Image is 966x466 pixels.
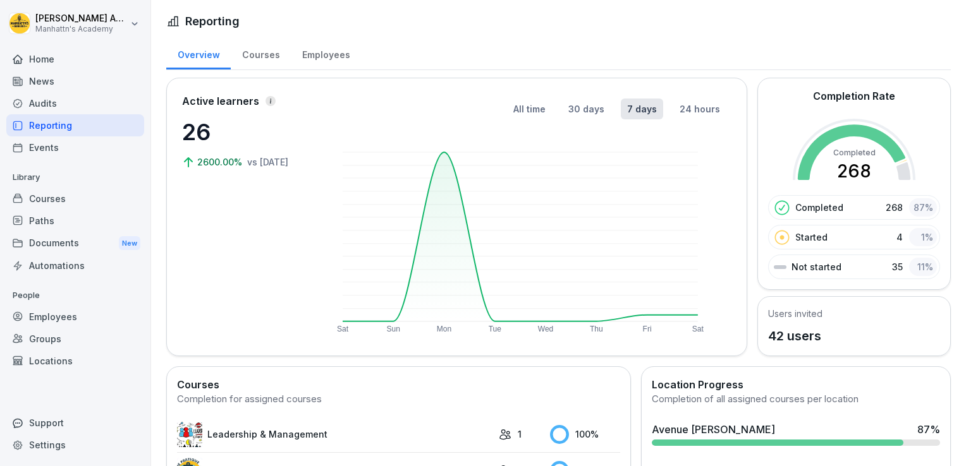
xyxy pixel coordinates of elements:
[177,377,620,392] h2: Courses
[6,188,144,210] a: Courses
[489,325,502,333] text: Tue
[538,325,553,333] text: Wed
[6,70,144,92] a: News
[231,37,291,69] a: Courses
[177,392,620,407] div: Completion for assigned courses
[177,422,492,447] a: Leadership & Management
[197,155,245,169] p: 2600.00%
[6,306,144,328] a: Employees
[909,228,937,246] div: 1 %
[621,99,663,119] button: 7 days
[518,427,522,441] p: 1
[6,412,144,434] div: Support
[185,13,240,30] h1: Reporting
[693,325,705,333] text: Sat
[792,260,841,273] p: Not started
[896,230,903,244] p: 4
[892,260,903,273] p: 35
[6,328,144,350] a: Groups
[562,99,611,119] button: 30 days
[177,422,202,447] img: m5os3g31qv4yrwr27cnhnia0.png
[35,13,128,24] p: [PERSON_NAME] Admin
[643,325,652,333] text: Fri
[652,392,940,407] div: Completion of all assigned courses per location
[387,325,400,333] text: Sun
[6,232,144,255] div: Documents
[813,88,895,104] h2: Completion Rate
[652,422,775,437] div: Avenue [PERSON_NAME]
[437,325,451,333] text: Mon
[182,93,259,109] p: Active learners
[768,307,822,320] h5: Users invited
[6,254,144,277] a: Automations
[652,377,940,392] h2: Location Progress
[590,325,604,333] text: Thu
[507,99,552,119] button: All time
[337,325,349,333] text: Sat
[247,155,288,169] p: vs [DATE]
[6,114,144,136] a: Reporting
[909,198,937,217] div: 87 %
[6,48,144,70] a: Home
[6,285,144,306] p: People
[6,92,144,114] a: Audits
[550,425,621,444] div: 100 %
[6,232,144,255] a: DocumentsNew
[768,326,822,345] p: 42 users
[35,25,128,33] p: Manhattn's Academy
[917,422,940,437] div: 87 %
[909,258,937,276] div: 11 %
[647,417,945,451] a: Avenue [PERSON_NAME]87%
[795,201,843,214] p: Completed
[6,434,144,456] a: Settings
[6,136,144,158] a: Events
[673,99,726,119] button: 24 hours
[119,236,140,251] div: New
[6,167,144,188] p: Library
[6,350,144,372] a: Locations
[291,37,361,69] a: Employees
[182,115,309,149] p: 26
[795,230,828,244] p: Started
[886,201,903,214] p: 268
[6,210,144,232] a: Paths
[166,37,231,69] a: Overview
